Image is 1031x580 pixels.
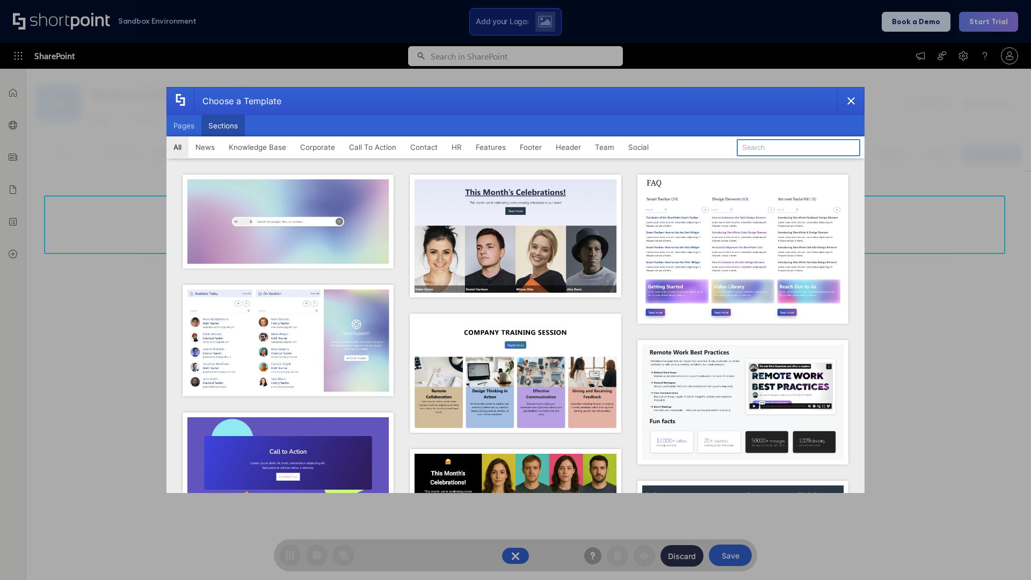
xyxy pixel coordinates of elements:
[469,136,513,158] button: Features
[201,115,245,136] button: Sections
[445,136,469,158] button: HR
[194,88,281,114] div: Choose a Template
[293,136,342,158] button: Corporate
[403,136,445,158] button: Contact
[513,136,549,158] button: Footer
[621,136,656,158] button: Social
[549,136,588,158] button: Header
[222,136,293,158] button: Knowledge Base
[342,136,403,158] button: Call To Action
[737,139,860,156] input: Search
[838,455,1031,580] iframe: Chat Widget
[588,136,621,158] button: Team
[166,87,865,493] div: template selector
[166,136,188,158] button: All
[166,115,201,136] button: Pages
[188,136,222,158] button: News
